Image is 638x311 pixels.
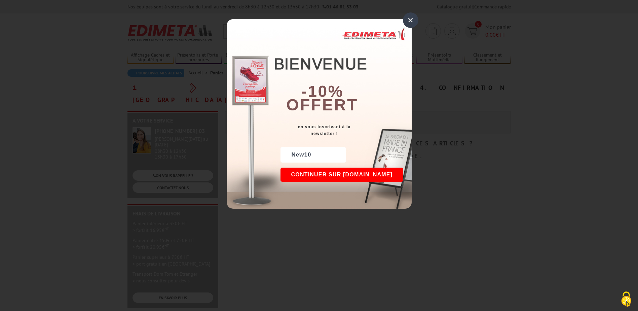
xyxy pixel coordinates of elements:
[618,291,635,308] img: Cookies (fenêtre modale)
[403,12,418,28] div: ×
[286,96,358,114] font: offert
[280,168,404,182] button: Continuer sur [DOMAIN_NAME]
[301,82,344,100] b: -10%
[280,147,346,163] div: New10
[614,288,638,311] button: Cookies (fenêtre modale)
[280,124,412,137] div: en vous inscrivant à la newsletter !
